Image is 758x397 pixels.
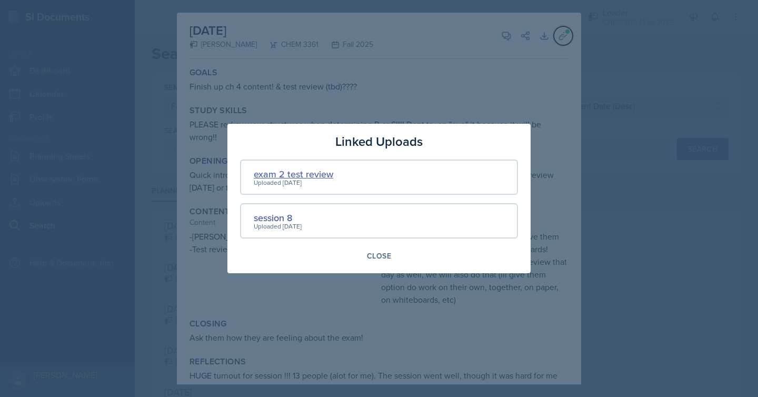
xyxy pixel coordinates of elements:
button: Close [360,247,398,265]
div: Uploaded [DATE] [254,178,333,187]
div: Uploaded [DATE] [254,222,302,231]
div: session 8 [254,211,302,225]
h3: Linked Uploads [335,132,423,151]
div: Close [367,252,391,260]
div: exam 2 test review [254,167,333,181]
